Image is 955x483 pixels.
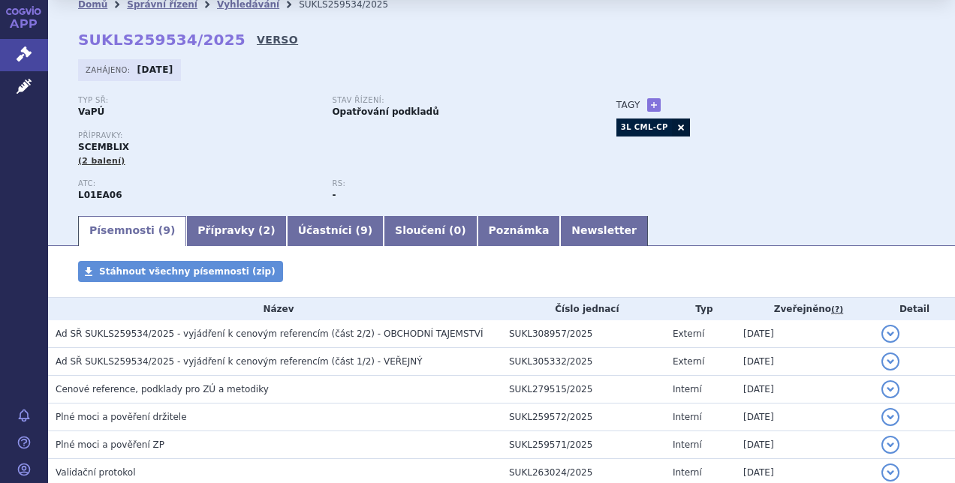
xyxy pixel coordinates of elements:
[881,436,899,454] button: detail
[78,156,125,166] span: (2 balení)
[78,142,129,152] span: SCEMBLIX
[56,356,423,367] span: Ad SŘ SUKLS259534/2025 - vyjádření k cenovým referencím (část 1/2) - VEŘEJNÝ
[287,216,384,246] a: Účastníci (9)
[560,216,648,246] a: Newsletter
[831,304,843,315] abbr: (?)
[163,224,170,236] span: 9
[78,106,104,117] strong: VaPÚ
[56,384,269,394] span: Cenové reference, podklady pro ZÚ a metodiky
[86,64,133,76] span: Zahájeno:
[502,376,665,403] td: SUKL279515/2025
[881,380,899,398] button: detail
[673,328,704,339] span: Externí
[502,403,665,431] td: SUKL259572/2025
[881,463,899,481] button: detail
[56,467,136,478] span: Validační protokol
[78,261,283,282] a: Stáhnout všechny písemnosti (zip)
[332,190,336,200] strong: -
[56,328,484,339] span: Ad SŘ SUKLS259534/2025 - vyjádření k cenovým referencím (část 2/2) - OBCHODNÍ TAJEMSTVÍ
[48,298,502,320] th: Název
[647,98,661,112] a: +
[736,348,874,376] td: [DATE]
[360,224,368,236] span: 9
[78,96,317,105] p: Typ SŘ:
[502,320,665,348] td: SUKL308957/2025
[673,384,702,394] span: Interní
[257,32,298,47] a: VERSO
[502,348,665,376] td: SUKL305332/2025
[99,266,276,277] span: Stáhnout všechny písemnosti (zip)
[453,224,461,236] span: 0
[78,131,586,140] p: Přípravky:
[56,439,164,450] span: Plné moci a pověření ZP
[665,298,736,320] th: Typ
[477,216,561,246] a: Poznámka
[736,431,874,459] td: [DATE]
[736,320,874,348] td: [DATE]
[673,356,704,367] span: Externí
[137,64,173,75] strong: [DATE]
[616,96,640,114] h3: Tagy
[736,298,874,320] th: Zveřejněno
[736,376,874,403] td: [DATE]
[78,31,246,49] strong: SUKLS259534/2025
[673,439,702,450] span: Interní
[736,403,874,431] td: [DATE]
[384,216,477,246] a: Sloučení (0)
[186,216,286,246] a: Přípravky (2)
[502,298,665,320] th: Číslo jednací
[78,216,186,246] a: Písemnosti (9)
[332,96,571,105] p: Stav řízení:
[673,467,702,478] span: Interní
[332,179,571,188] p: RS:
[881,408,899,426] button: detail
[616,118,672,136] a: 3L CML-CP
[264,224,271,236] span: 2
[78,190,122,200] strong: ASCIMINIB
[332,106,438,117] strong: Opatřování podkladů
[874,298,955,320] th: Detail
[881,352,899,370] button: detail
[78,179,317,188] p: ATC:
[673,412,702,422] span: Interní
[881,325,899,343] button: detail
[56,412,187,422] span: Plné moci a pověření držitele
[502,431,665,459] td: SUKL259571/2025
